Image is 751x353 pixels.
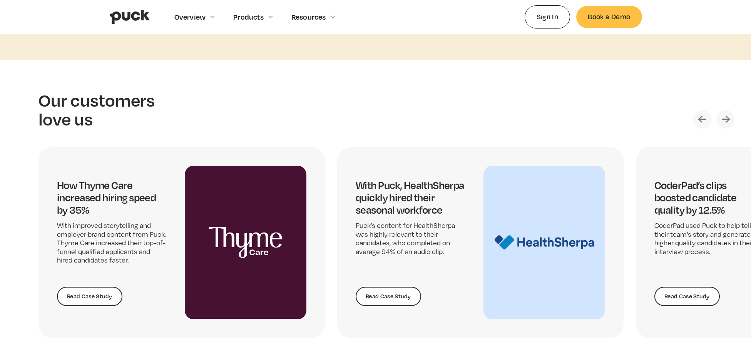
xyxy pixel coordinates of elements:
[525,5,570,28] a: Sign In
[356,221,465,256] p: Puck’s content for HealthSherpa was highly relevant to their candidates, who completed on average...
[337,147,624,338] div: 2 / 5
[576,6,642,28] a: Book a Demo
[356,287,421,306] a: Read Case Study
[57,179,166,216] h4: How Thyme Care increased hiring speed by 35%
[291,13,326,21] div: Resources
[38,90,162,129] h2: Our customers love us
[57,221,166,264] p: With improved storytelling and employer brand content from Puck, Thyme Care increased their top-o...
[654,287,720,306] a: Read Case Study
[693,110,712,129] div: Previous slide
[356,179,465,216] h4: With Puck, HealthSherpa quickly hired their seasonal workforce
[57,287,122,306] a: Read Case Study
[233,13,264,21] div: Products
[174,13,206,21] div: Overview
[716,110,735,129] div: Next slide
[38,147,325,338] div: 1 / 5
